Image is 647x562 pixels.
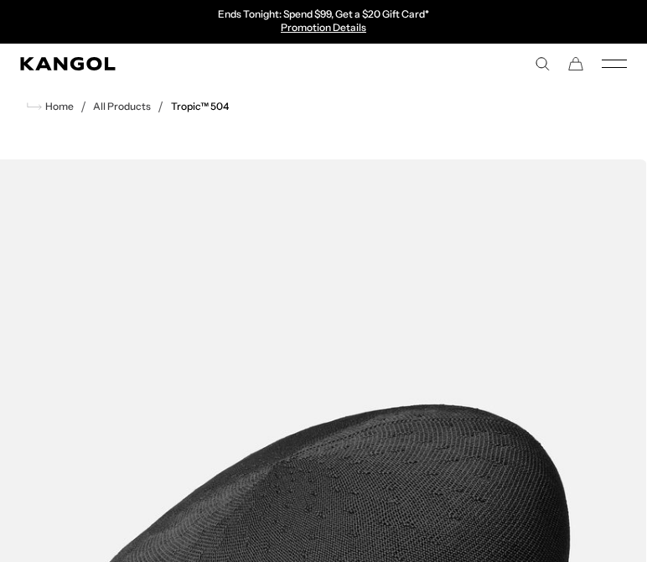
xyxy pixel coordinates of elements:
[42,101,74,112] span: Home
[535,56,550,71] summary: Search here
[568,56,583,71] button: Cart
[20,57,323,70] a: Kangol
[171,101,229,112] a: Tropic™ 504
[151,8,496,35] slideshow-component: Announcement bar
[218,8,429,22] p: Ends Tonight: Spend $99, Get a $20 Gift Card*
[151,8,496,35] div: Announcement
[281,21,366,34] a: Promotion Details
[602,56,627,71] button: Mobile Menu
[151,96,163,117] li: /
[74,96,86,117] li: /
[93,101,151,112] a: All Products
[27,99,74,114] a: Home
[20,96,627,117] nav: breadcrumbs
[151,8,496,35] div: 1 of 2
